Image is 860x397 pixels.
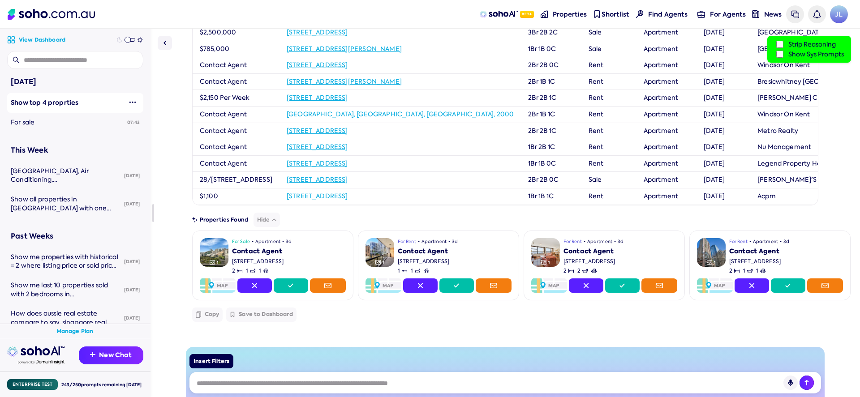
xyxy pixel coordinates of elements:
span: Apartment [587,238,612,245]
span: Apartment [421,238,447,245]
a: View Dashboard [7,36,65,44]
img: properties-nav icon [541,10,548,18]
span: 3d [783,238,789,245]
span: For Rent [729,238,748,245]
a: [STREET_ADDRESS] [287,159,348,167]
span: 1 [714,260,715,265]
td: Apartment [636,41,697,57]
div: Contact Agent [232,247,346,256]
img: Find agents icon [636,10,644,18]
img: Bathrooms [250,268,255,273]
span: • [448,238,450,245]
span: For Agents [710,10,746,19]
a: [STREET_ADDRESS] [287,127,348,135]
img: Bedrooms [237,268,242,273]
td: 2Br 2B 1C [521,123,581,139]
span: 2 [563,267,574,275]
td: 28/[STREET_ADDRESS] [193,172,279,188]
span: 1 [398,267,407,275]
a: Show me last 10 properties sold with 2 bedrooms in [GEOGRAPHIC_DATA] [GEOGRAPHIC_DATA] [7,276,120,304]
a: PropertyGallery Icon1For Rent•Apartment•3dContact Agent[STREET_ADDRESS]2Bedrooms2BathroomsCarspot... [524,231,685,300]
div: Contact Agent [398,247,512,256]
span: 1 [383,260,384,265]
td: 1Br 1B 0C [521,41,581,57]
td: Contact Agent [193,123,279,139]
img: Send icon [800,376,814,390]
button: New Chat [79,346,143,364]
td: Apartment [636,73,697,90]
span: Show top 4 proprties [11,98,78,107]
div: Contact Agent [563,247,677,256]
img: Bathrooms [582,268,588,273]
img: Gallery Icon [210,260,215,265]
img: Soho Logo [8,9,95,20]
img: Bedrooms [402,268,407,273]
span: Show all properties in [GEOGRAPHIC_DATA] with one bedroom? [11,195,111,221]
button: Copy [192,307,223,322]
span: • [282,238,284,245]
td: [DATE] [697,57,750,74]
img: Data provided by Domain Insight [18,360,64,364]
div: [DATE] [120,194,143,214]
a: Avatar of Jonathan Lui [830,5,848,23]
td: Rent [581,57,636,74]
a: [STREET_ADDRESS] [287,175,348,184]
td: Apartment [636,25,697,41]
td: Contact Agent [193,139,279,156]
td: [DATE] [697,188,750,205]
td: Apartment [636,107,697,123]
a: Show top 4 proprties [7,93,122,113]
td: Contact Agent [193,73,279,90]
img: news-nav icon [752,10,760,18]
img: Carspots [263,268,268,273]
td: 1Br 1B 1C [521,188,581,205]
button: Insert Filters [189,354,233,368]
img: Property [200,238,228,267]
span: Apartment [753,238,778,245]
span: 2 [577,267,588,275]
span: • [614,238,616,245]
span: 1 [548,260,550,265]
img: Sidebar toggle icon [159,38,170,48]
div: [DATE] [11,76,140,88]
td: [DATE] [697,73,750,90]
span: Show me last 10 properties sold with 2 bedrooms in [GEOGRAPHIC_DATA] [GEOGRAPHIC_DATA] [11,281,108,316]
td: [DATE] [697,172,750,188]
div: 243 / 250 prompts remaining [DATE] [61,381,142,388]
td: Rent [581,155,636,172]
img: for-agents-nav icon [697,10,705,18]
span: 1 [756,267,765,275]
button: Hide [254,213,280,227]
td: $785,000 [193,41,279,57]
td: 2Br 1B 1C [521,73,581,90]
img: Bathrooms [747,268,752,273]
span: 1 [259,267,268,275]
td: 1Br 1B 0C [521,155,581,172]
span: • [780,238,782,245]
span: Shortlist [602,10,629,19]
img: Carspots [424,268,429,273]
td: Rent [581,188,636,205]
td: [DATE] [697,123,750,139]
span: • [418,238,420,245]
td: $2,150 Per Week [193,90,279,107]
div: For sale [11,118,124,127]
img: Bathrooms [415,268,420,273]
td: Apartment [636,123,697,139]
img: Property [697,238,726,267]
div: How does aussie real estate compare to say, singpaore real estate? [11,309,120,327]
div: Properties Found [192,213,819,227]
img: Map [531,278,567,293]
input: Strip Reasoning [776,41,783,48]
td: Rent [581,107,636,123]
img: Property [531,238,560,267]
img: Carspots [591,268,597,273]
img: Map [365,278,401,293]
span: Find Agents [648,10,688,19]
div: Show me properties with historical = 2 where listing price or sold price is 10,000 [11,253,120,270]
td: Apartment [636,90,697,107]
img: Bedrooms [734,268,740,273]
img: Gallery Icon [707,260,712,265]
span: 3d [618,238,623,245]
